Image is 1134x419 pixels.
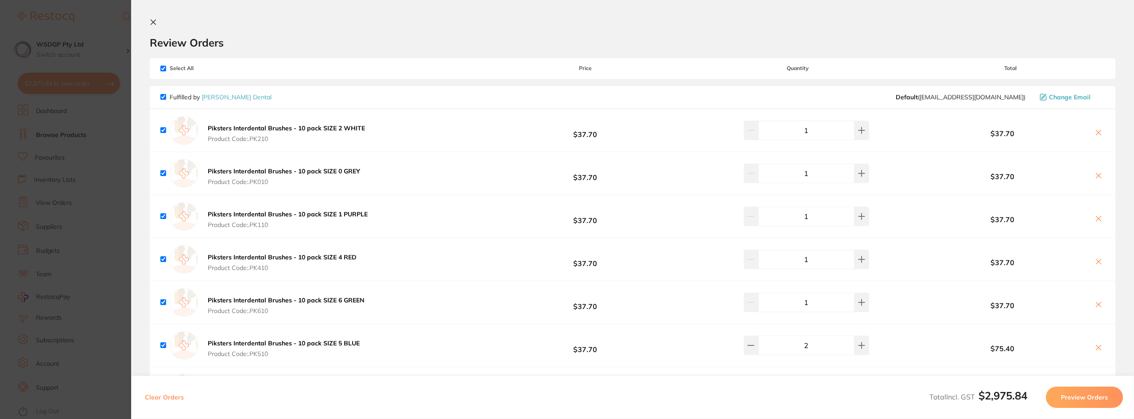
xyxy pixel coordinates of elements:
[896,93,918,101] b: Default
[1046,387,1123,408] button: Preview Orders
[205,296,367,315] button: Piksters Interdental Brushes - 10 pack SIZE 6 GREEN Product Code:.PK610
[208,178,360,185] span: Product Code: .PK010
[491,122,680,138] b: $37.70
[491,294,680,310] b: $37.70
[916,345,1089,352] b: $75.40
[170,116,198,145] img: empty.jpg
[491,208,680,224] b: $37.70
[205,253,359,272] button: Piksters Interdental Brushes - 10 pack SIZE 4 RED Product Code:.PK410
[929,392,1027,401] span: Total Incl. GST
[680,65,916,71] span: Quantity
[208,124,365,132] b: Piksters Interdental Brushes - 10 pack SIZE 2 WHITE
[208,253,357,261] b: Piksters Interdental Brushes - 10 pack SIZE 4 RED
[202,93,272,101] a: [PERSON_NAME] Dental
[916,129,1089,137] b: $37.70
[208,339,360,347] b: Piksters Interdental Brushes - 10 pack SIZE 5 BLUE
[491,165,680,181] b: $37.70
[1049,94,1091,101] span: Change Email
[896,94,1025,101] span: sales@piksters.com
[208,296,365,304] b: Piksters Interdental Brushes - 10 pack SIZE 6 GREEN
[916,302,1089,309] b: $37.70
[208,221,368,228] span: Product Code: .PK110
[170,94,272,101] p: Fulfilled by
[170,245,198,274] img: empty.jpg
[160,65,249,71] span: Select All
[916,172,1089,180] b: $37.70
[205,339,362,358] button: Piksters Interdental Brushes - 10 pack SIZE 5 BLUE Product Code:.PK510
[208,167,360,175] b: Piksters Interdental Brushes - 10 pack SIZE 0 GREY
[1037,93,1105,101] button: Change Email
[916,65,1105,71] span: Total
[170,202,198,231] img: empty.jpg
[170,159,198,188] img: empty.jpg
[170,331,198,360] img: empty.jpg
[170,288,198,317] img: empty.jpg
[208,350,360,357] span: Product Code: .PK510
[208,264,357,271] span: Product Code: .PK410
[916,215,1089,223] b: $37.70
[491,251,680,267] b: $37.70
[205,210,370,229] button: Piksters Interdental Brushes - 10 pack SIZE 1 PURPLE Product Code:.PK110
[208,307,365,314] span: Product Code: .PK610
[208,210,368,218] b: Piksters Interdental Brushes - 10 pack SIZE 1 PURPLE
[205,124,368,143] button: Piksters Interdental Brushes - 10 pack SIZE 2 WHITE Product Code:.PK210
[150,36,1115,49] h2: Review Orders
[142,387,186,408] button: Clear Orders
[170,374,198,403] img: empty.jpg
[979,389,1027,402] b: $2,975.84
[916,258,1089,266] b: $37.70
[205,167,363,186] button: Piksters Interdental Brushes - 10 pack SIZE 0 GREY Product Code:.PK010
[491,337,680,353] b: $37.70
[208,135,365,142] span: Product Code: .PK210
[491,65,680,71] span: Price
